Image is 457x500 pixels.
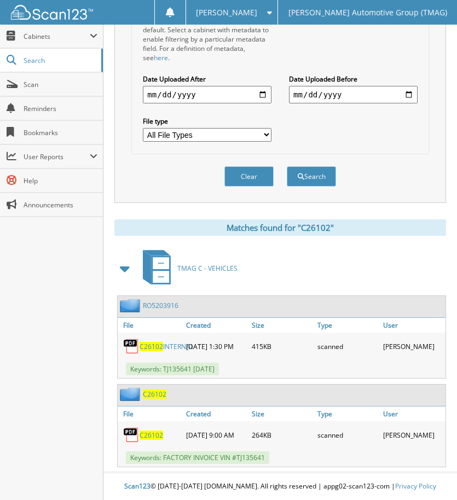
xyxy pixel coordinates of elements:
[103,473,457,500] div: © [DATE]-[DATE] [DOMAIN_NAME]. All rights reserved | appg02-scan123-com |
[120,299,143,312] img: folder2.png
[315,318,380,333] a: Type
[123,338,140,354] img: PDF.png
[249,424,315,446] div: 264KB
[24,80,97,89] span: Scan
[126,451,269,464] span: Keywords: FACTORY INVOICE VIN #TJ135641
[177,264,238,273] span: TMAG C - VEHICLES
[143,16,271,62] div: All metadata fields are searched by default. Select a cabinet with metadata to enable filtering b...
[143,86,271,103] input: start
[249,335,315,357] div: 415KB
[288,9,447,16] span: [PERSON_NAME] Automotive Group (TMAG)
[315,424,380,446] div: scanned
[143,301,178,310] a: RO5203916
[183,335,249,357] div: [DATE] 1:30 PM
[154,53,168,62] a: here
[136,247,238,290] a: TMAG C - VEHICLES
[287,166,336,187] button: Search
[126,363,219,375] span: Keywords: TJ135641 [DATE]
[123,427,140,443] img: PDF.png
[224,166,274,187] button: Clear
[24,56,96,65] span: Search
[315,406,380,421] a: Type
[289,86,418,103] input: end
[380,335,446,357] div: [PERSON_NAME]
[124,481,151,491] span: Scan123
[140,342,194,351] a: C26102INTERNAL
[24,176,97,185] span: Help
[24,32,90,41] span: Cabinets
[140,431,163,440] a: C26102
[380,318,446,333] a: User
[143,74,271,84] label: Date Uploaded After
[380,406,446,421] a: User
[24,128,97,137] span: Bookmarks
[249,318,315,333] a: Size
[143,117,271,126] label: File type
[11,5,93,20] img: scan123-logo-white.svg
[249,406,315,421] a: Size
[24,152,90,161] span: User Reports
[183,424,249,446] div: [DATE] 9:00 AM
[24,200,97,210] span: Announcements
[183,406,249,421] a: Created
[196,9,257,16] span: [PERSON_NAME]
[114,219,446,236] div: Matches found for "C26102"
[120,387,143,401] img: folder2.png
[289,74,418,84] label: Date Uploaded Before
[395,481,436,491] a: Privacy Policy
[118,318,183,333] a: File
[24,104,97,113] span: Reminders
[380,424,446,446] div: [PERSON_NAME]
[183,318,249,333] a: Created
[118,406,183,421] a: File
[402,447,457,500] iframe: Chat Widget
[315,335,380,357] div: scanned
[143,389,166,399] a: C26102
[140,342,163,351] span: C26102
